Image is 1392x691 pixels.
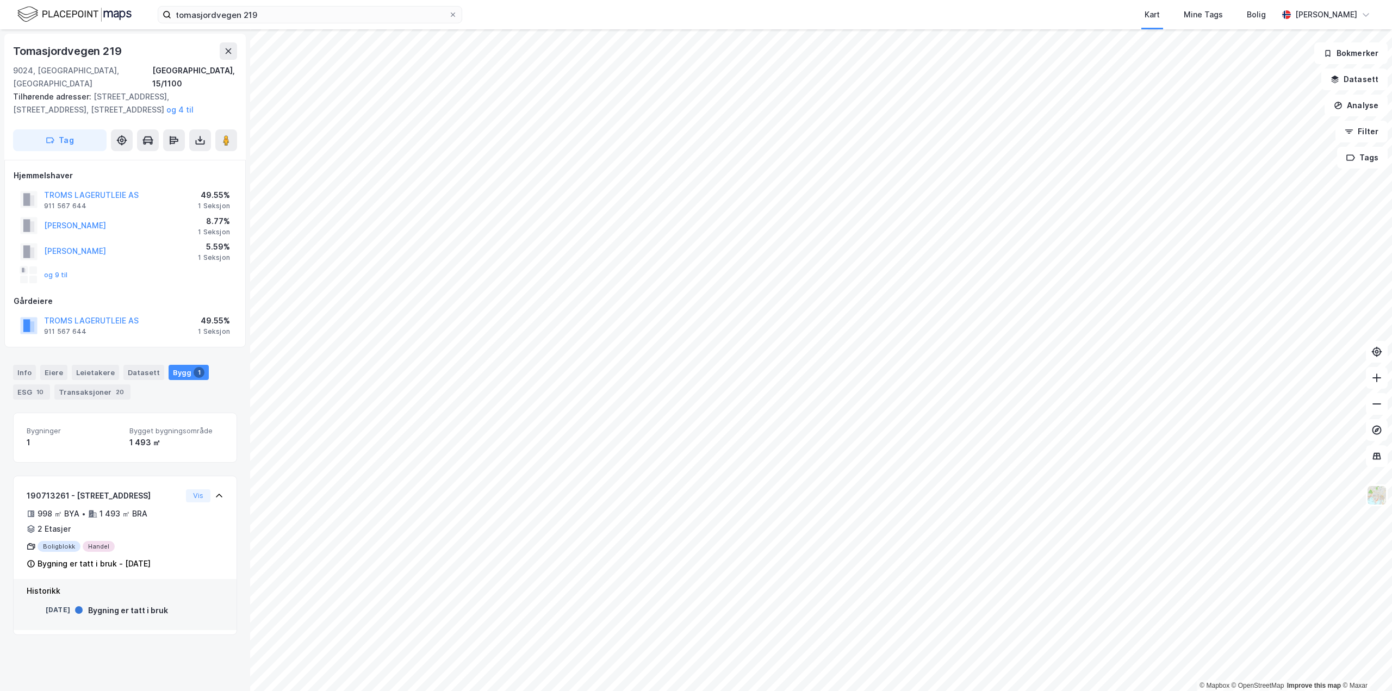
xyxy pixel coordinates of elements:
input: Søk på adresse, matrikkel, gårdeiere, leietakere eller personer [171,7,449,23]
button: Filter [1335,121,1388,142]
div: 2 Etasjer [38,522,71,536]
div: 1 [194,367,204,378]
span: Bygninger [27,426,121,435]
button: Tags [1337,147,1388,169]
div: 190713261 - [STREET_ADDRESS] [27,489,182,502]
div: 10 [34,387,46,397]
a: Improve this map [1287,682,1341,689]
div: 998 ㎡ BYA [38,507,79,520]
div: Kart [1145,8,1160,21]
div: Kontrollprogram for chat [1338,639,1392,691]
button: Datasett [1321,69,1388,90]
div: Bygning er tatt i bruk - [DATE] [38,557,151,570]
button: Tag [13,129,107,151]
div: 1 Seksjon [198,327,230,336]
div: 8.77% [198,215,230,228]
button: Vis [186,489,210,502]
div: Datasett [123,365,164,380]
div: Historikk [27,584,223,597]
div: [DATE] [27,605,70,615]
div: ESG [13,384,50,400]
div: [STREET_ADDRESS], [STREET_ADDRESS], [STREET_ADDRESS] [13,90,228,116]
div: Bygg [169,365,209,380]
div: Mine Tags [1184,8,1223,21]
span: Tilhørende adresser: [13,92,94,101]
div: 1 Seksjon [198,253,230,262]
span: Bygget bygningsområde [129,426,223,435]
div: 1 Seksjon [198,228,230,236]
div: 1 493 ㎡ [129,436,223,449]
div: 1 Seksjon [198,202,230,210]
div: [GEOGRAPHIC_DATA], 15/1100 [152,64,237,90]
button: Analyse [1325,95,1388,116]
div: 9024, [GEOGRAPHIC_DATA], [GEOGRAPHIC_DATA] [13,64,152,90]
div: 911 567 644 [44,202,86,210]
a: Mapbox [1200,682,1229,689]
img: Z [1366,485,1387,506]
div: 911 567 644 [44,327,86,336]
div: 20 [114,387,126,397]
div: Bolig [1247,8,1266,21]
div: 1 [27,436,121,449]
div: 5.59% [198,240,230,253]
div: Eiere [40,365,67,380]
div: Info [13,365,36,380]
div: Transaksjoner [54,384,130,400]
div: 49.55% [198,189,230,202]
button: Bokmerker [1314,42,1388,64]
div: 1 493 ㎡ BRA [100,507,147,520]
div: • [82,509,86,518]
div: [PERSON_NAME] [1295,8,1357,21]
img: logo.f888ab2527a4732fd821a326f86c7f29.svg [17,5,132,24]
iframe: Chat Widget [1338,639,1392,691]
div: Leietakere [72,365,119,380]
a: OpenStreetMap [1232,682,1284,689]
div: Hjemmelshaver [14,169,237,182]
div: Bygning er tatt i bruk [88,604,168,617]
div: Gårdeiere [14,295,237,308]
div: 49.55% [198,314,230,327]
div: Tomasjordvegen 219 [13,42,123,60]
